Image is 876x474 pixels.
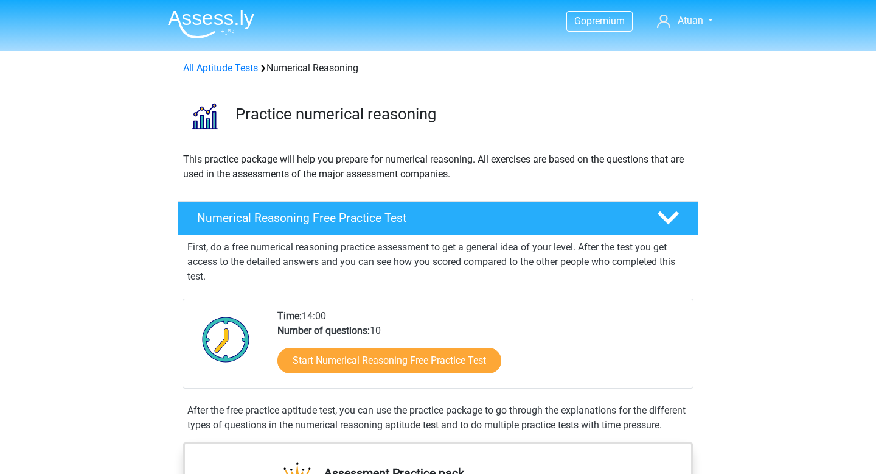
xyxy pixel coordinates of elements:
img: numerical reasoning [178,90,230,142]
a: Start Numerical Reasoning Free Practice Test [277,348,501,373]
img: Assessly [168,10,254,38]
a: All Aptitude Tests [183,62,258,74]
a: Atuan [652,13,718,28]
span: premium [586,15,625,27]
span: Go [574,15,586,27]
b: Number of questions: [277,325,370,336]
h3: Practice numerical reasoning [235,105,689,124]
div: Numerical Reasoning [178,61,698,76]
div: 14:00 10 [268,309,692,388]
b: Time: [277,310,302,322]
p: This practice package will help you prepare for numerical reasoning. All exercises are based on t... [183,152,693,182]
span: Atuan [678,15,703,26]
a: Numerical Reasoning Free Practice Test [173,201,703,235]
h4: Numerical Reasoning Free Practice Test [197,211,638,225]
a: Gopremium [567,13,632,29]
img: Clock [195,309,257,370]
p: First, do a free numerical reasoning practice assessment to get a general idea of your level. Aft... [187,240,689,284]
div: After the free practice aptitude test, you can use the practice package to go through the explana... [182,403,693,433]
